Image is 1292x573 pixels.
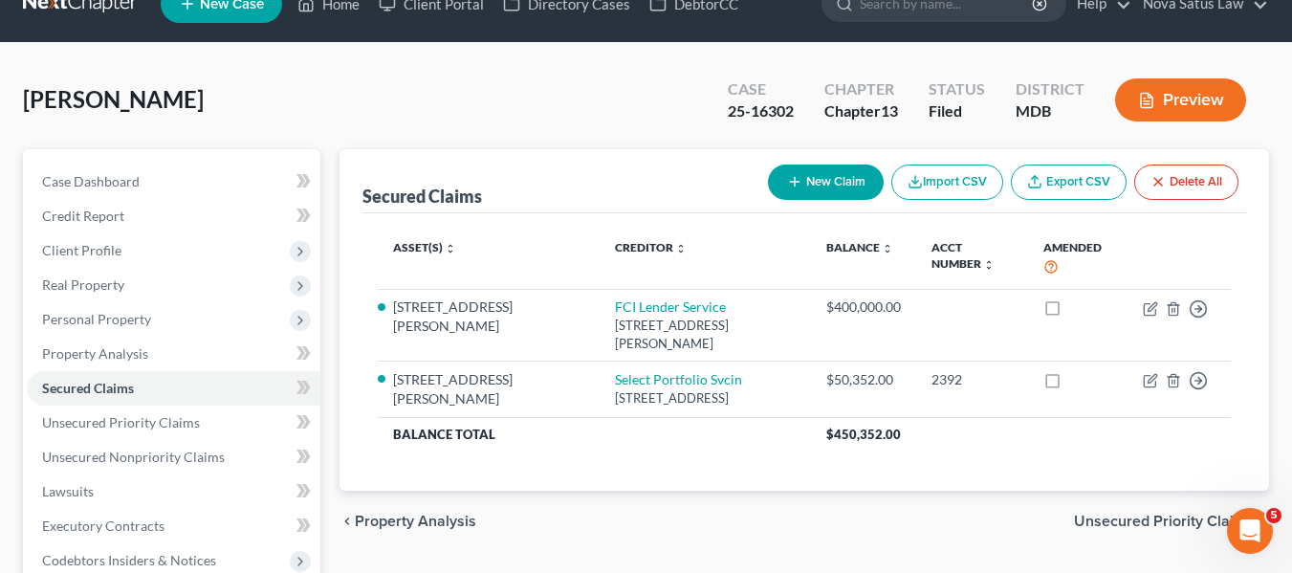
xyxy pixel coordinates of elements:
[393,240,456,254] a: Asset(s) unfold_more
[42,345,148,362] span: Property Analysis
[891,165,1003,200] button: Import CSV
[881,101,898,120] span: 13
[42,242,121,258] span: Client Profile
[931,370,1013,389] div: 2392
[1016,100,1084,122] div: MDB
[42,518,164,534] span: Executory Contracts
[728,100,794,122] div: 25-16302
[42,414,200,430] span: Unsecured Priority Claims
[378,417,812,452] th: Balance Total
[824,100,898,122] div: Chapter
[27,199,320,233] a: Credit Report
[615,317,796,352] div: [STREET_ADDRESS][PERSON_NAME]
[42,483,94,499] span: Lawsuits
[393,298,585,336] li: [STREET_ADDRESS][PERSON_NAME]
[339,514,355,529] i: chevron_left
[931,240,995,271] a: Acct Number unfold_more
[42,276,124,293] span: Real Property
[929,100,985,122] div: Filed
[824,78,898,100] div: Chapter
[1074,514,1254,529] span: Unsecured Priority Claims
[983,259,995,271] i: unfold_more
[1227,508,1273,554] iframe: Intercom live chat
[615,298,726,315] a: FCI Lender Service
[42,311,151,327] span: Personal Property
[1134,165,1238,200] button: Delete All
[393,370,585,408] li: [STREET_ADDRESS][PERSON_NAME]
[615,240,687,254] a: Creditor unfold_more
[27,509,320,543] a: Executory Contracts
[1074,514,1269,529] button: Unsecured Priority Claims chevron_right
[826,298,901,317] div: $400,000.00
[1266,508,1281,523] span: 5
[826,427,901,442] span: $450,352.00
[27,337,320,371] a: Property Analysis
[27,165,320,199] a: Case Dashboard
[826,370,901,389] div: $50,352.00
[1115,78,1246,121] button: Preview
[615,371,742,387] a: Select Portfolio Svcin
[1028,229,1128,289] th: Amended
[42,208,124,224] span: Credit Report
[27,406,320,440] a: Unsecured Priority Claims
[42,173,140,189] span: Case Dashboard
[768,165,884,200] button: New Claim
[42,552,216,568] span: Codebtors Insiders & Notices
[445,243,456,254] i: unfold_more
[42,449,225,465] span: Unsecured Nonpriority Claims
[27,371,320,406] a: Secured Claims
[615,389,796,408] div: [STREET_ADDRESS]
[339,514,476,529] button: chevron_left Property Analysis
[355,514,476,529] span: Property Analysis
[675,243,687,254] i: unfold_more
[1016,78,1084,100] div: District
[42,380,134,396] span: Secured Claims
[23,85,204,113] span: [PERSON_NAME]
[882,243,893,254] i: unfold_more
[929,78,985,100] div: Status
[728,78,794,100] div: Case
[27,474,320,509] a: Lawsuits
[826,240,893,254] a: Balance unfold_more
[27,440,320,474] a: Unsecured Nonpriority Claims
[362,185,482,208] div: Secured Claims
[1011,165,1127,200] a: Export CSV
